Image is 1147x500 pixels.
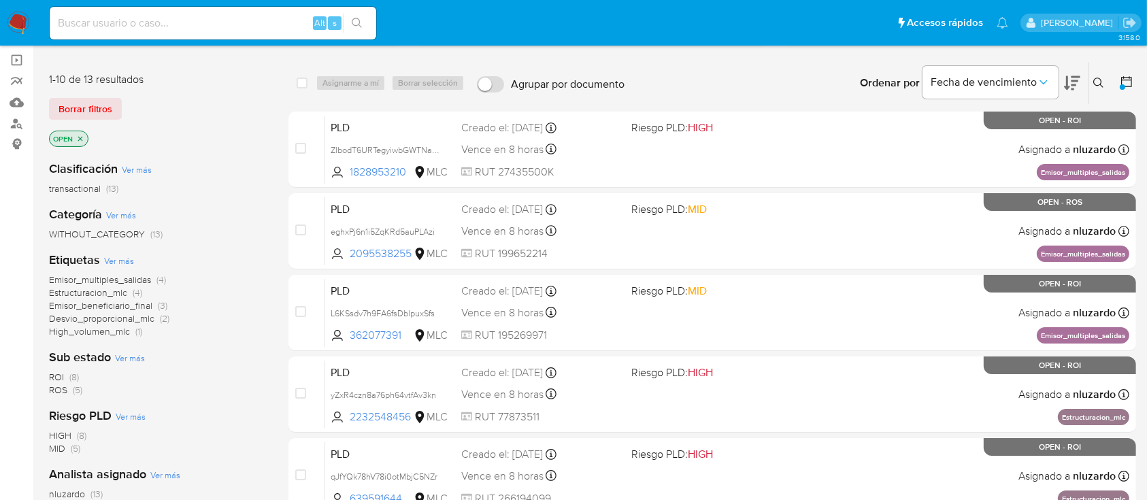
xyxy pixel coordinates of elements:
span: s [333,16,337,29]
p: aline.magdaleno@mercadolibre.com [1041,16,1118,29]
a: Notificaciones [997,17,1008,29]
button: search-icon [343,14,371,33]
a: Salir [1123,16,1137,30]
span: Accesos rápidos [907,16,983,30]
span: 3.158.0 [1118,32,1140,43]
span: Alt [314,16,325,29]
input: Buscar usuario o caso... [50,14,376,32]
